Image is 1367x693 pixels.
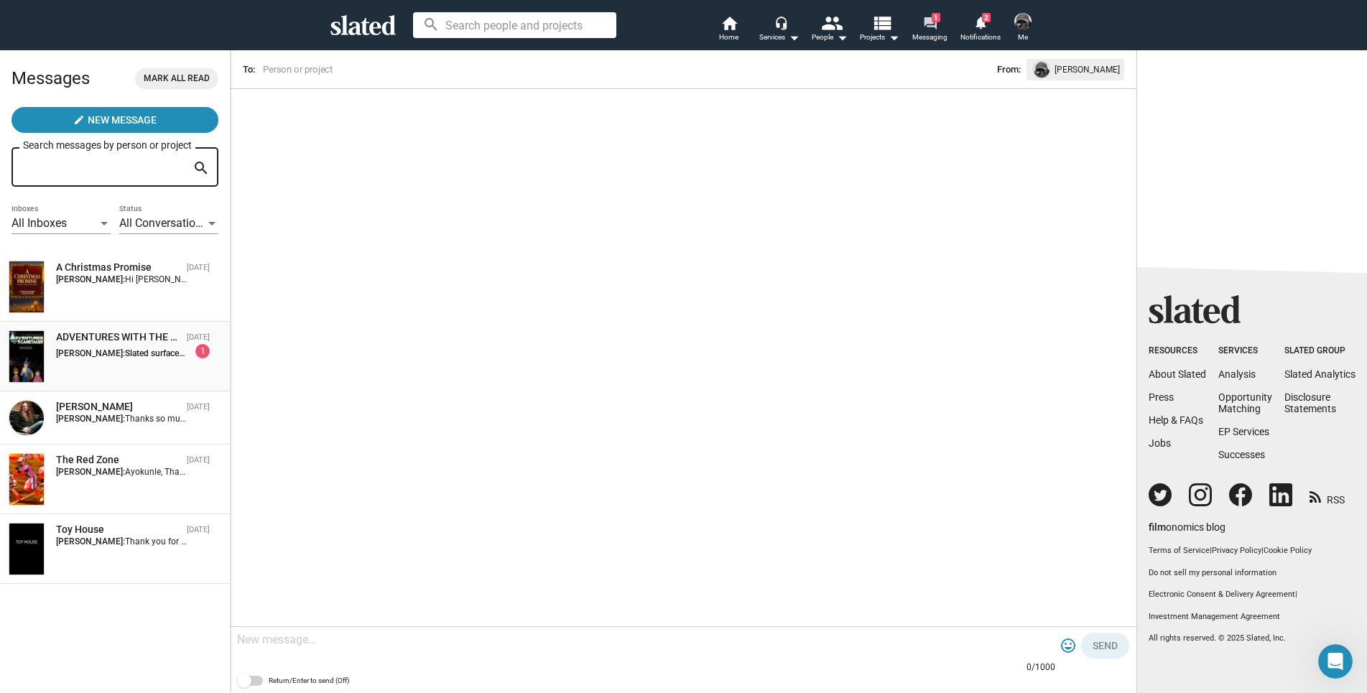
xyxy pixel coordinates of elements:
iframe: Intercom live chat [1318,644,1353,679]
p: All rights reserved. © 2025 Slated, Inc. [1149,633,1356,644]
span: Mark all read [144,71,210,86]
button: Ayokunle SpencerMe [1006,10,1040,47]
a: DisclosureStatements [1284,391,1336,414]
img: The Red Zone [9,454,44,505]
mat-icon: forum [923,16,937,29]
span: Slated surfaced you as a match for my project, ADVENTURES WITH THE CARETAKER. I would love to sha... [125,348,806,358]
span: Projects [860,29,899,46]
div: Mike Hall [56,400,181,414]
div: Toy House [56,523,181,536]
img: Ayokunle Spencer [1014,13,1032,30]
input: Search people and projects [413,12,616,38]
a: Home [704,14,754,46]
img: Mike Hall [9,401,44,435]
time: [DATE] [187,402,210,411]
div: Slated Group [1284,345,1356,357]
div: ADVENTURES WITH THE CARETAKER [56,330,181,344]
img: undefined [1034,62,1049,78]
mat-icon: notifications [973,15,987,29]
div: Services [759,29,800,46]
time: [DATE] [187,525,210,534]
span: 1 [932,13,940,22]
button: People [805,14,855,46]
span: [PERSON_NAME] [1055,62,1120,78]
a: EP Services [1218,426,1269,437]
a: 1Messaging [905,14,955,46]
mat-icon: tag_faces [1060,637,1077,654]
span: Send [1093,633,1118,659]
a: Press [1149,391,1174,403]
mat-icon: search [193,157,210,180]
a: Cookie Policy [1264,546,1312,555]
span: Thanks so much Ayokunle. I look forward to hearing more about your upcoming projects and it would... [125,414,1246,424]
time: [DATE] [187,263,210,272]
button: Send [1081,633,1129,659]
div: 1 [195,344,210,358]
mat-icon: view_list [871,12,891,33]
a: Privacy Policy [1212,546,1261,555]
a: Jobs [1149,437,1171,449]
a: Analysis [1218,368,1256,380]
span: | [1295,590,1297,599]
span: | [1261,546,1264,555]
a: Investment Management Agreement [1149,612,1356,623]
a: Successes [1218,449,1265,460]
h2: Messages [11,61,90,96]
button: Services [754,14,805,46]
span: All Conversations [119,216,208,230]
button: New Message [11,107,218,133]
span: All Inboxes [11,216,67,230]
span: Messaging [912,29,947,46]
input: Person or project [261,62,664,77]
a: Terms of Service [1149,546,1210,555]
span: 2 [982,13,991,22]
img: Toy House [9,524,44,575]
a: filmonomics blog [1149,509,1225,534]
strong: [PERSON_NAME]: [56,274,125,284]
time: [DATE] [187,332,210,342]
div: Services [1218,345,1272,357]
span: Me [1018,29,1028,46]
div: The Red Zone [56,453,181,467]
mat-icon: people [820,12,841,33]
a: RSS [1310,485,1345,507]
a: 2Notifications [955,14,1006,46]
a: Slated Analytics [1284,368,1356,380]
span: Notifications [960,29,1001,46]
span: New Message [88,107,157,133]
span: Home [719,29,738,46]
a: Electronic Consent & Delivery Agreement [1149,590,1295,599]
img: ADVENTURES WITH THE CARETAKER [9,331,44,382]
div: A Christmas Promise [56,261,181,274]
span: From: [997,62,1021,78]
a: Help & FAQs [1149,414,1203,426]
strong: [PERSON_NAME]: [56,467,125,477]
button: Do not sell my personal information [1149,568,1356,579]
strong: [PERSON_NAME]: [56,536,125,547]
span: Return/Enter to send (Off) [269,672,349,689]
a: About Slated [1149,368,1206,380]
mat-icon: arrow_drop_down [833,29,851,46]
strong: [PERSON_NAME]: [56,348,125,358]
mat-icon: arrow_drop_down [885,29,902,46]
time: [DATE] [187,455,210,465]
mat-icon: headset_mic [774,16,787,29]
mat-icon: home [720,14,738,32]
mat-hint: 0/1000 [1027,662,1055,674]
button: Projects [855,14,905,46]
button: Mark all read [135,68,218,89]
span: film [1149,521,1166,533]
a: OpportunityMatching [1218,391,1272,414]
img: A Christmas Promise [9,261,44,312]
span: Thank you for your quick response. We'll look forward to connecting with you in the future. Best ... [125,536,593,547]
span: | [1210,546,1212,555]
div: Resources [1149,345,1206,357]
mat-icon: arrow_drop_down [785,29,802,46]
span: To: [243,64,255,75]
mat-icon: create [73,114,85,126]
div: People [812,29,848,46]
strong: [PERSON_NAME]: [56,414,125,424]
